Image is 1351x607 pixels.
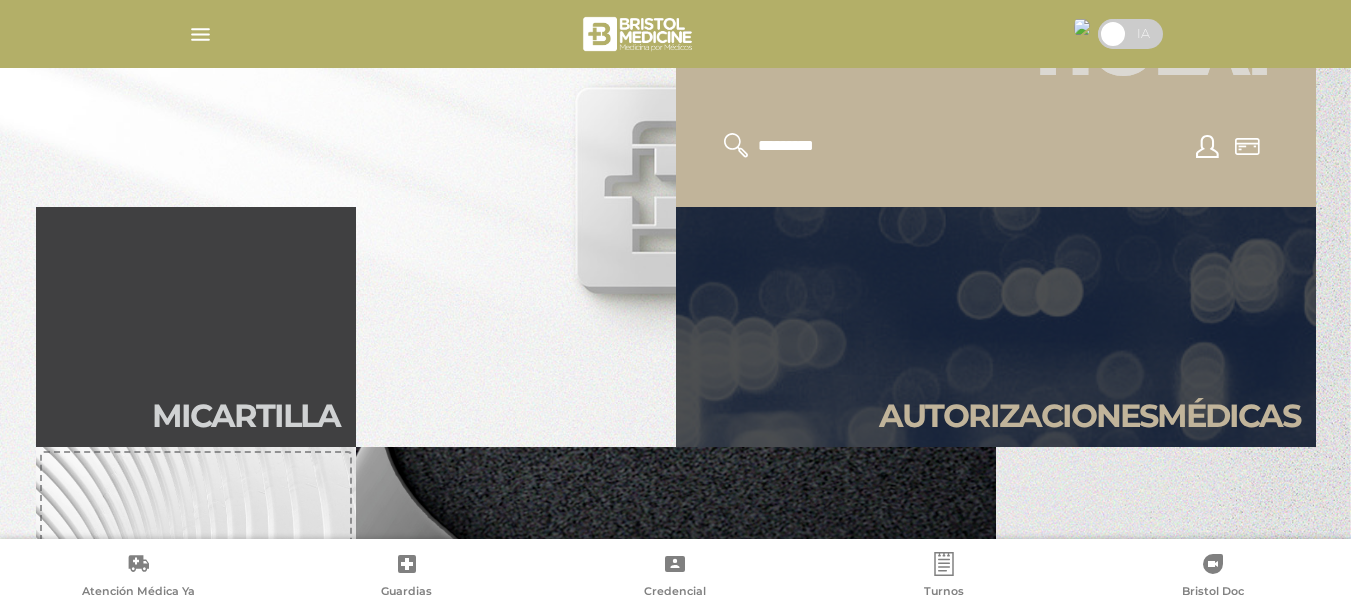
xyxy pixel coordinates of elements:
[152,397,340,435] h2: Mi car tilla
[879,397,1300,435] h2: Autori zaciones médicas
[36,207,356,447] a: Micartilla
[188,22,213,47] img: Cober_menu-lines-white.svg
[82,584,195,602] span: Atención Médica Ya
[541,552,810,603] a: Credencial
[381,584,432,602] span: Guardias
[810,552,1079,603] a: Turnos
[273,552,542,603] a: Guardias
[580,10,699,58] img: bristol-medicine-blanco.png
[644,584,706,602] span: Credencial
[4,552,273,603] a: Atención Médica Ya
[1074,19,1090,35] img: 39300
[676,207,1316,447] a: Autorizacionesmédicas
[1182,584,1244,602] span: Bristol Doc
[1078,552,1347,603] a: Bristol Doc
[924,584,964,602] span: Turnos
